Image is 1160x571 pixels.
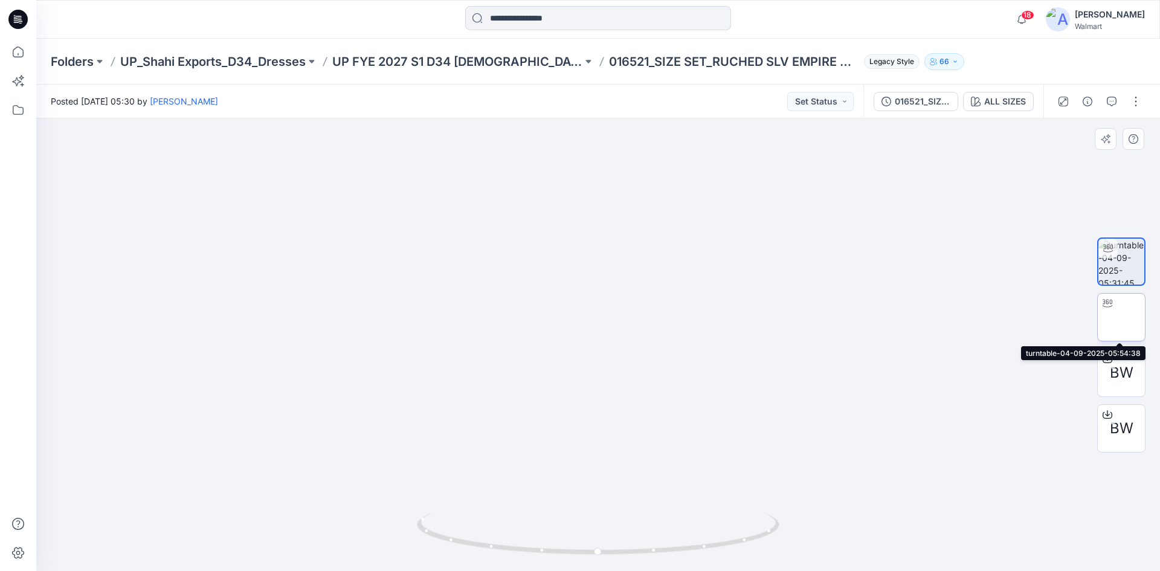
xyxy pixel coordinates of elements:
[1046,7,1070,31] img: avatar
[1075,7,1145,22] div: [PERSON_NAME]
[984,95,1026,108] div: ALL SIZES
[1078,92,1097,111] button: Details
[332,53,582,70] a: UP FYE 2027 S1 D34 [DEMOGRAPHIC_DATA] Dresses
[1021,10,1034,20] span: 18
[51,53,94,70] a: Folders
[1110,362,1133,384] span: BW
[1110,418,1133,439] span: BW
[1098,239,1144,285] img: turntable-04-09-2025-05:31:45
[150,96,218,106] a: [PERSON_NAME]
[120,53,306,70] a: UP_Shahi Exports_D34_Dresses
[1075,22,1145,31] div: Walmart
[864,54,920,69] span: Legacy Style
[895,95,950,108] div: 016521_SIZE SET_RUCHED SLV EMPIRE MIDI DRESS ([DATE])
[924,53,964,70] button: 66
[939,55,949,68] p: 66
[963,92,1034,111] button: ALL SIZES
[51,95,218,108] span: Posted [DATE] 05:30 by
[874,92,958,111] button: 016521_SIZE SET_RUCHED SLV EMPIRE MIDI DRESS ([DATE])
[609,53,859,70] p: 016521_SIZE SET_RUCHED SLV EMPIRE MIDI DRESS ([DATE])
[859,53,920,70] button: Legacy Style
